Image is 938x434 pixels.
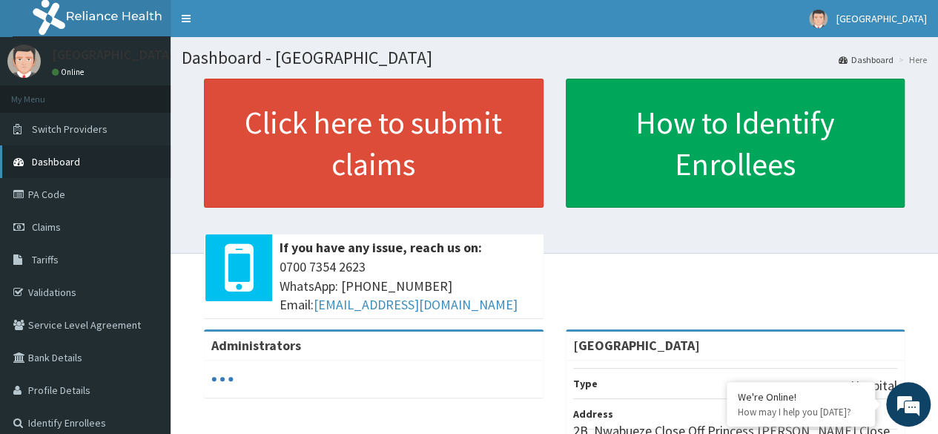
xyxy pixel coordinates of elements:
svg: audio-loading [211,368,234,390]
div: Chat with us now [77,83,249,102]
textarea: Type your message and hit 'Enter' [7,282,283,334]
b: Administrators [211,337,301,354]
img: User Image [809,10,828,28]
span: [GEOGRAPHIC_DATA] [836,12,927,25]
h1: Dashboard - [GEOGRAPHIC_DATA] [182,48,927,68]
div: We're Online! [738,390,864,404]
strong: [GEOGRAPHIC_DATA] [573,337,700,354]
img: User Image [7,45,41,78]
span: Dashboard [32,155,80,168]
p: Hospital [851,376,897,395]
a: Online [52,67,87,77]
span: 0700 7354 2623 WhatsApp: [PHONE_NUMBER] Email: [280,257,536,315]
span: Claims [32,220,61,234]
p: How may I help you today? [738,406,864,418]
a: How to Identify Enrollees [566,79,905,208]
span: Switch Providers [32,122,108,136]
a: Click here to submit claims [204,79,544,208]
a: [EMAIL_ADDRESS][DOMAIN_NAME] [314,296,518,313]
b: If you have any issue, reach us on: [280,239,482,256]
p: [GEOGRAPHIC_DATA] [52,48,174,62]
div: Minimize live chat window [243,7,279,43]
span: Tariffs [32,253,59,266]
b: Type [573,377,598,390]
span: We're online! [86,125,205,275]
li: Here [895,53,927,66]
img: d_794563401_company_1708531726252_794563401 [27,74,60,111]
b: Address [573,407,613,421]
a: Dashboard [839,53,894,66]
